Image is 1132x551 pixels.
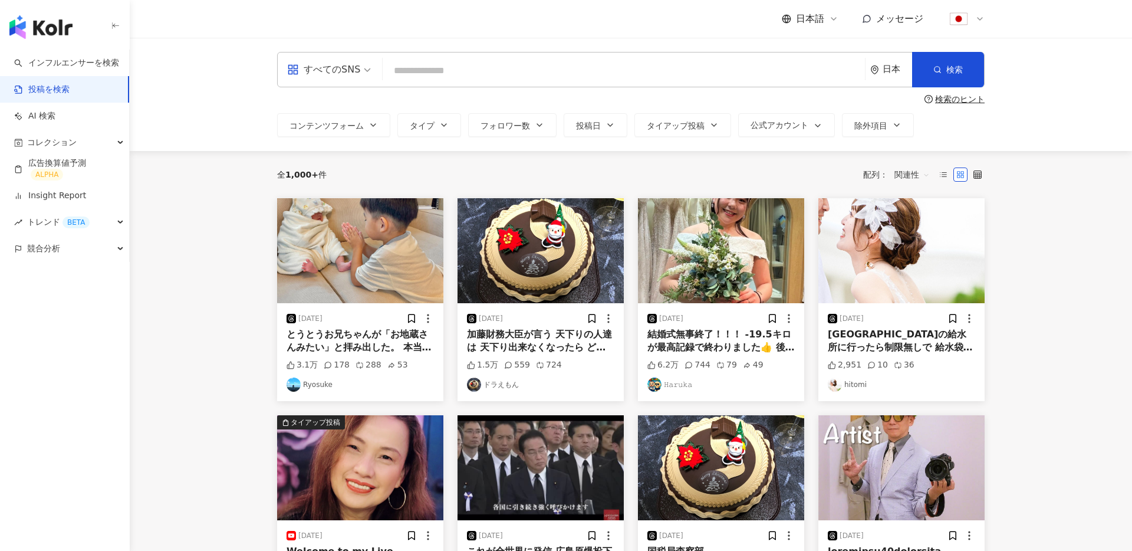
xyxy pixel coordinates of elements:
[397,113,461,137] button: タイプ
[467,359,498,371] div: 1.5万
[840,531,864,541] div: [DATE]
[828,328,975,355] div: [GEOGRAPHIC_DATA]の給水所に行ったら制限無しで 給水袋とともにお水もらえました🥹 [PERSON_NAME]から来てる給水車。 汗かきながら水を入れてくれる局員さん。 重い水を一...
[946,65,963,74] span: 検索
[638,198,804,303] img: post-image
[287,64,299,76] span: appstore
[716,359,737,371] div: 79
[828,359,861,371] div: 2,951
[14,110,55,122] a: AI 検索
[751,120,808,130] span: 公式アカウント
[62,217,90,228] div: BETA
[685,359,710,371] div: 744
[285,170,318,179] span: 1,000+
[14,158,120,181] a: 広告換算値予測ALPHA
[894,359,914,371] div: 36
[564,113,627,137] button: 投稿日
[481,121,530,130] span: フォロワー数
[659,314,683,324] div: [DATE]
[287,378,434,392] a: KOL AvatarRyosuke
[27,129,77,156] span: コレクション
[840,314,864,324] div: [DATE]
[818,198,985,303] img: post-image
[576,121,601,130] span: 投稿日
[277,170,327,179] div: 全 件
[738,113,835,137] button: 公式アカウント
[27,235,60,262] span: 競合分析
[467,328,614,355] div: 加藤財務大臣が言う 天下りの人達は 天下り出来なくなったら どうやって生活するんですか？ じゃあ 我々一般人にも 天下り先紹介しろよ
[291,416,340,428] div: タイアップ投稿
[467,378,614,392] a: KOL Avatarドラえもん
[287,359,318,371] div: 3.1万
[479,531,503,541] div: [DATE]
[647,121,705,130] span: タイアップ投稿
[647,359,679,371] div: 6.2万
[883,64,912,74] div: 日本
[867,359,888,371] div: 10
[894,165,930,184] span: 関連性
[298,314,323,324] div: [DATE]
[828,378,975,392] a: KOL Avatarhitomi
[924,95,933,103] span: question-circle
[479,314,503,324] div: [DATE]
[659,531,683,541] div: [DATE]
[647,328,795,355] div: 結婚式無事終了！！！ -19.5キロが最高記録で終わりました👍 後ろも肉乗らずに着れました💐💍 みんなに褒められて最高の一日になりまし‪た‪🫶
[536,359,562,371] div: 724
[277,415,443,520] div: post-imageタイアップ投稿
[287,328,434,355] div: とうとうお兄ちゃんが「お地蔵さんみたい」と拝み出した。 本当に尊い2人。 ……賽銭箱だけは置かないようにしよう。
[289,121,364,130] span: コンテンツフォーム
[647,378,662,392] img: KOL Avatar
[387,359,408,371] div: 53
[863,165,936,184] div: 配列：
[277,415,443,520] img: post-image
[277,113,390,137] button: コンテンツフォーム
[277,198,443,303] img: post-image
[638,415,804,520] img: post-image
[870,65,879,74] span: environment
[287,60,360,79] div: すべてのSNS
[796,12,824,25] span: 日本語
[14,218,22,227] span: rise
[818,415,985,520] img: post-image
[467,378,481,392] img: KOL Avatar
[14,57,119,69] a: searchインフルエンサーを検索
[458,415,624,520] img: post-image
[647,378,795,392] a: KOL Avatar𝙷𝚊𝚛𝚞𝚔𝚊
[468,113,557,137] button: フォロワー数
[27,209,90,235] span: トレンド
[743,359,764,371] div: 49
[324,359,350,371] div: 178
[876,13,923,24] span: メッセージ
[504,359,530,371] div: 559
[410,121,435,130] span: タイプ
[9,15,73,39] img: logo
[287,378,301,392] img: KOL Avatar
[634,113,731,137] button: タイアップ投稿
[935,94,985,104] div: 検索のヒント
[14,84,70,96] a: 投稿を検索
[14,190,86,202] a: Insight Report
[458,198,624,303] img: post-image
[828,378,842,392] img: KOL Avatar
[947,8,970,30] img: flag-Japan-800x800.png
[356,359,381,371] div: 288
[854,121,887,130] span: 除外項目
[912,52,984,87] button: 検索
[298,531,323,541] div: [DATE]
[842,113,914,137] button: 除外項目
